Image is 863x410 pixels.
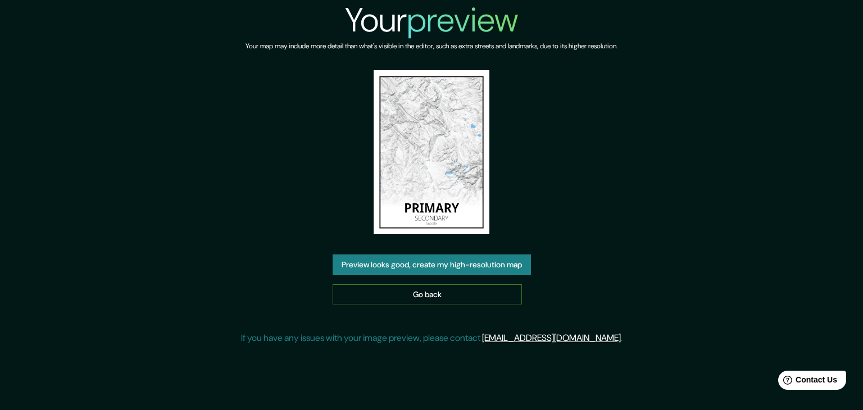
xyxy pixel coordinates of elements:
[246,40,617,52] h6: Your map may include more detail than what's visible in the editor, such as extra streets and lan...
[482,332,621,344] a: [EMAIL_ADDRESS][DOMAIN_NAME]
[333,284,522,305] a: Go back
[333,254,531,275] button: Preview looks good, create my high-resolution map
[241,331,623,345] p: If you have any issues with your image preview, please contact .
[374,70,490,234] img: created-map-preview
[763,366,851,398] iframe: Help widget launcher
